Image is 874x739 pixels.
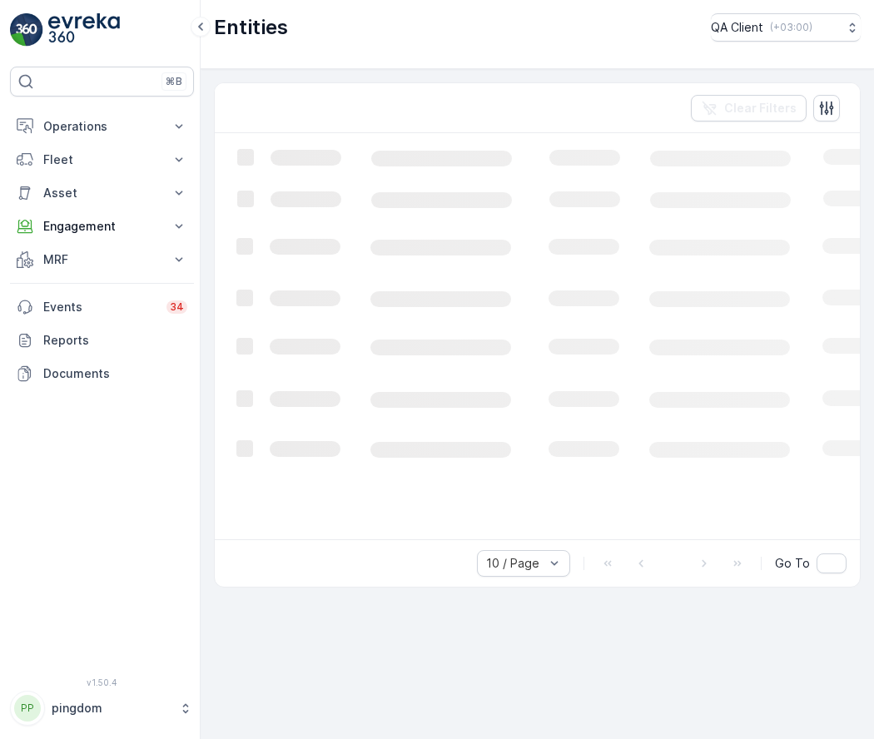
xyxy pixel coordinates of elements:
[48,13,120,47] img: logo_light-DOdMpM7g.png
[52,700,171,717] p: pingdom
[10,143,194,176] button: Fleet
[214,14,288,41] p: Entities
[691,95,807,122] button: Clear Filters
[10,243,194,276] button: MRF
[10,677,194,687] span: v 1.50.4
[10,110,194,143] button: Operations
[10,176,194,210] button: Asset
[10,13,43,47] img: logo
[43,218,161,235] p: Engagement
[10,357,194,390] a: Documents
[711,19,763,36] p: QA Client
[170,300,184,314] p: 34
[724,100,797,117] p: Clear Filters
[43,332,187,349] p: Reports
[10,691,194,726] button: PPpingdom
[10,210,194,243] button: Engagement
[43,118,161,135] p: Operations
[43,365,187,382] p: Documents
[711,13,861,42] button: QA Client(+03:00)
[166,75,182,88] p: ⌘B
[10,324,194,357] a: Reports
[43,251,161,268] p: MRF
[14,695,41,722] div: PP
[770,21,812,34] p: ( +03:00 )
[775,555,810,572] span: Go To
[10,290,194,324] a: Events34
[43,299,156,315] p: Events
[43,185,161,201] p: Asset
[43,151,161,168] p: Fleet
